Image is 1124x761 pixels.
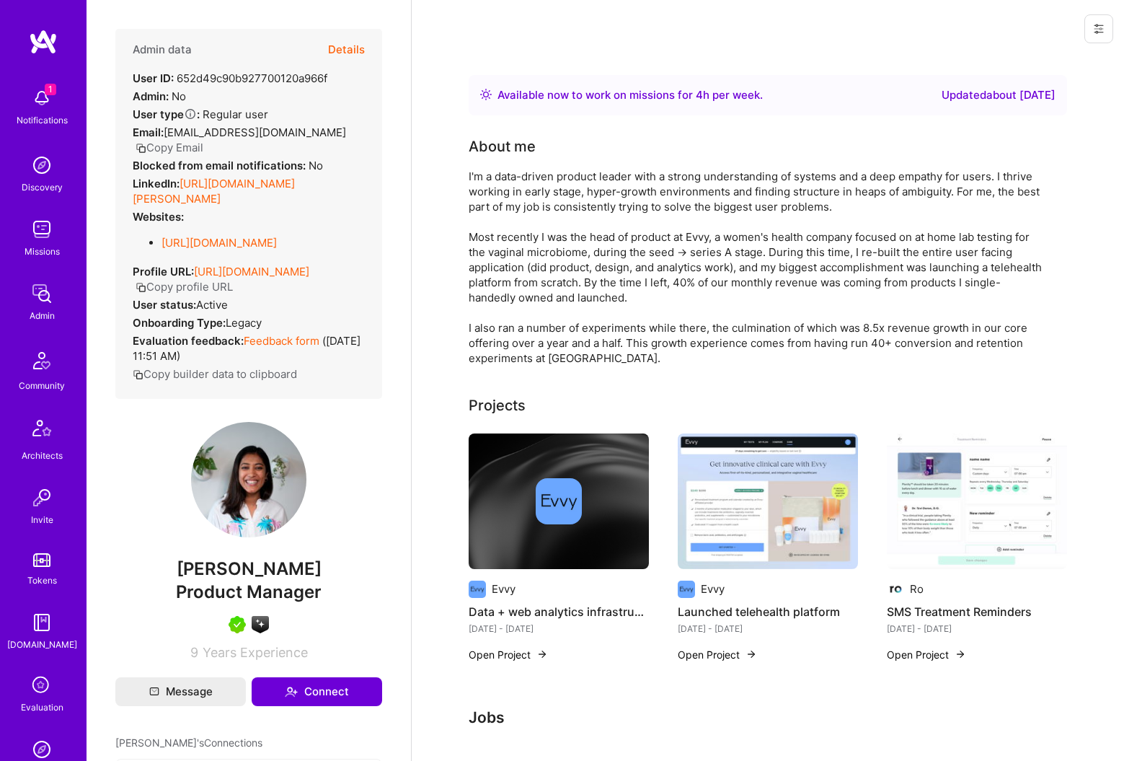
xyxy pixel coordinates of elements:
img: arrow-right [745,648,757,660]
img: Company logo [469,581,486,598]
img: Availability [480,89,492,100]
img: Company logo [887,581,904,598]
div: [DATE] - [DATE] [469,621,649,636]
button: Details [328,29,365,71]
img: Company logo [536,478,582,524]
h4: Launched telehealth platform [678,602,858,621]
div: 652d49c90b927700120a966f [133,71,327,86]
strong: LinkedIn: [133,177,180,190]
img: Invite [27,483,56,512]
strong: Onboarding Type: [133,316,226,330]
div: Updated about [DATE] [942,87,1056,104]
button: Connect [252,677,382,706]
a: [URL][DOMAIN_NAME] [161,236,277,250]
i: icon Copy [136,282,146,293]
img: Launched telehealth platform [678,434,858,569]
span: Years Experience [203,645,308,660]
img: admin teamwork [27,279,56,308]
div: Discovery [22,180,63,195]
span: 1 [45,84,56,95]
img: SMS Treatment Reminders [887,434,1067,569]
h3: Jobs [469,708,1067,726]
img: logo [29,29,58,55]
button: Open Project [469,647,548,662]
img: discovery [27,151,56,180]
strong: User type : [133,107,200,121]
div: Evvy [492,581,515,597]
strong: Admin: [133,89,169,103]
div: ( [DATE] 11:51 AM ) [133,333,365,364]
img: A.I. guild [252,616,269,633]
img: tokens [33,553,50,567]
h4: SMS Treatment Reminders [887,602,1067,621]
button: Copy builder data to clipboard [133,366,297,382]
div: Evvy [701,581,725,597]
div: Admin [30,308,55,323]
img: teamwork [27,215,56,244]
img: arrow-right [955,648,966,660]
span: [EMAIL_ADDRESS][DOMAIN_NAME] [164,126,346,139]
a: Feedback form [244,334,319,348]
div: [DATE] - [DATE] [678,621,858,636]
span: [PERSON_NAME] [115,558,382,580]
div: [DATE] - [DATE] [887,621,1067,636]
span: legacy [226,316,262,330]
span: Product Manager [176,581,322,602]
div: Missions [25,244,60,259]
div: No [133,158,323,173]
img: cover [469,434,649,569]
span: [PERSON_NAME]'s Connections [115,735,262,750]
div: [DOMAIN_NAME] [7,637,77,652]
img: guide book [27,608,56,637]
button: Message [115,677,246,706]
strong: Evaluation feedback: [133,334,244,348]
button: Open Project [678,647,757,662]
img: arrow-right [536,648,548,660]
a: [URL][DOMAIN_NAME][PERSON_NAME] [133,177,295,206]
button: Open Project [887,647,966,662]
strong: Profile URL: [133,265,194,278]
div: Evaluation [21,700,63,715]
img: Company logo [678,581,695,598]
img: A.Teamer in Residence [229,616,246,633]
strong: User status: [133,298,196,312]
i: Help [184,107,197,120]
div: Ro [910,581,924,597]
img: User Avatar [191,422,306,537]
a: [URL][DOMAIN_NAME] [194,265,309,278]
h4: Admin data [133,43,192,56]
span: 4 [696,88,703,102]
img: Community [25,343,59,378]
div: Community [19,378,65,393]
h4: Data + web analytics infrastructure [469,602,649,621]
button: Copy profile URL [136,279,233,294]
i: icon Copy [133,369,143,380]
button: Copy Email [136,140,203,155]
div: Invite [31,512,53,527]
div: Architects [22,448,63,463]
div: Regular user [133,107,268,122]
div: Projects [469,395,526,416]
div: I'm a data-driven product leader with a strong understanding of systems and a deep empathy for us... [469,169,1045,366]
span: Active [196,298,228,312]
i: icon Connect [285,685,298,698]
div: Available now to work on missions for h per week . [497,87,763,104]
strong: Websites: [133,210,184,224]
div: No [133,89,186,104]
i: icon Mail [149,687,159,697]
img: bell [27,84,56,113]
img: Architects [25,413,59,448]
div: About me [469,136,536,157]
strong: Email: [133,126,164,139]
span: 9 [190,645,198,660]
strong: User ID: [133,71,174,85]
div: Notifications [17,113,68,128]
i: icon SelectionTeam [28,672,56,700]
i: icon Copy [136,143,146,154]
strong: Blocked from email notifications: [133,159,309,172]
div: Tokens [27,573,57,588]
